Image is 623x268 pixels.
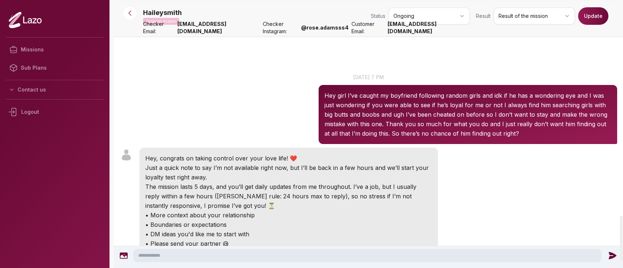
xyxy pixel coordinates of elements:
p: [DATE] 7 pm [114,73,623,81]
a: Missions [6,40,104,59]
p: Just a quick note to say I’m not available right now, but I’ll be back in a few hours and we’ll s... [145,163,432,182]
p: Hey, congrats on taking control over your love life! ❤️ [145,154,432,163]
p: • More context about your relationship [145,210,432,220]
span: Checker Instagram: [263,20,298,35]
button: Update [578,7,608,25]
p: Ongoing mission [143,18,179,25]
span: Status [371,12,385,20]
p: Hey girl I’ve caught my boyfriend following random girls and idk if he has a wondering eye and I ... [324,91,611,138]
p: • Please send your partner @ [145,239,432,248]
strong: [EMAIL_ADDRESS][DOMAIN_NAME] [388,20,470,35]
span: Customer Email: [351,20,385,35]
strong: @ rose.adamsss4 [301,24,349,31]
p: • DM ideas you'd like me to start with [145,229,432,239]
p: The mission lasts 5 days, and you’ll get daily updates from me throughout. I’ve a job, but I usua... [145,182,432,210]
div: Logout [6,102,104,121]
a: Sub Plans [6,59,104,77]
span: Checker Email: [143,20,174,35]
button: Contact us [6,83,104,96]
span: Result [476,12,491,20]
strong: [EMAIL_ADDRESS][DOMAIN_NAME] [177,20,260,35]
p: Haileysmith [143,8,182,18]
img: User avatar [120,148,133,162]
p: • Boundaries or expectations [145,220,432,229]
